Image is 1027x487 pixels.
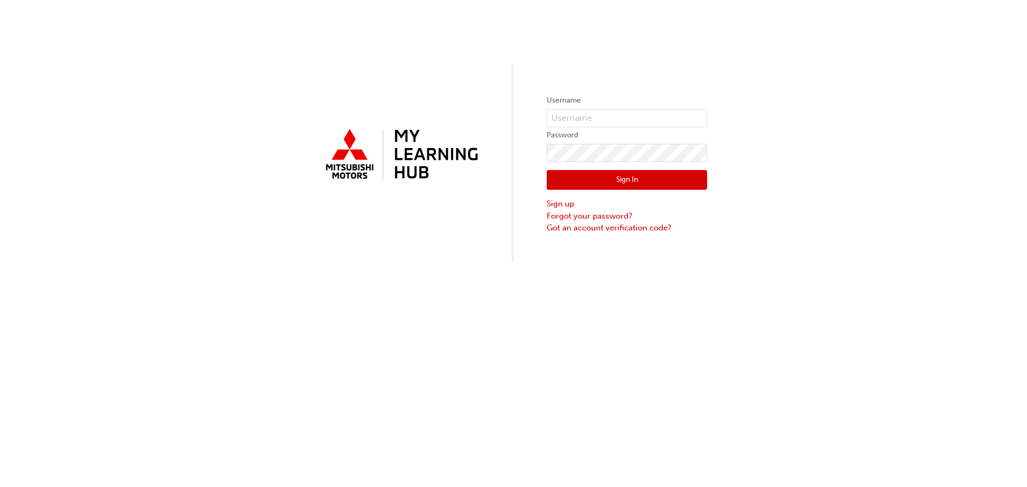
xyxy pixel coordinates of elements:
img: mmal [320,125,480,185]
a: Got an account verification code? [547,222,707,234]
input: Username [547,109,707,127]
a: Sign up [547,198,707,210]
label: Username [547,94,707,107]
label: Password [547,129,707,142]
a: Forgot your password? [547,210,707,222]
button: Sign In [547,170,707,190]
